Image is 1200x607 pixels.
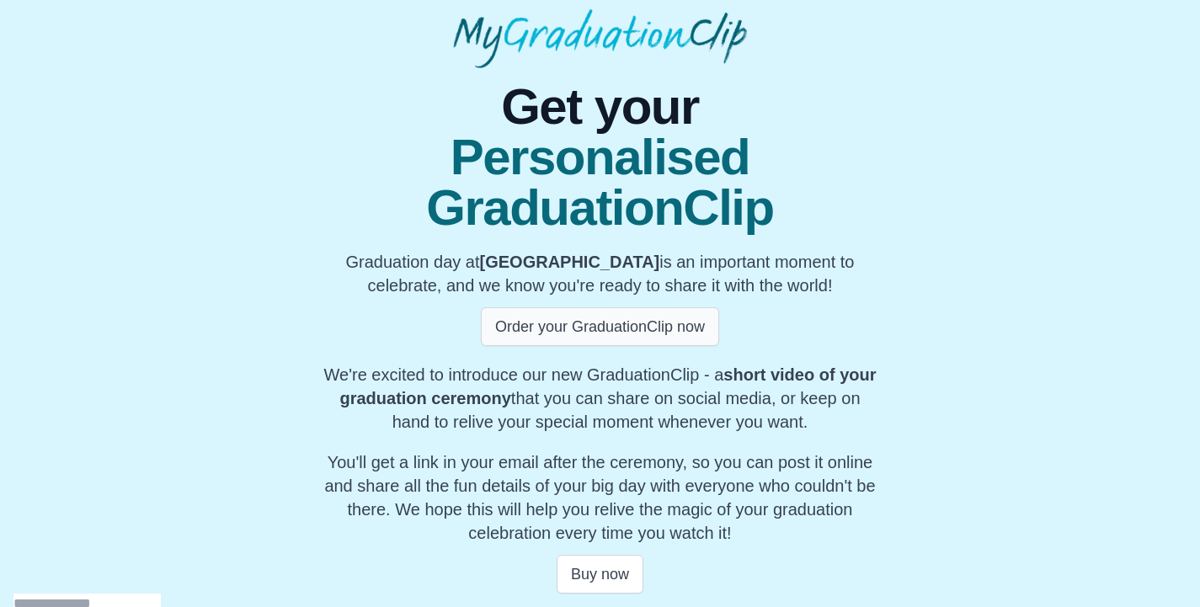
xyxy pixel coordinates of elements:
span: Personalised GraduationClip [320,132,880,233]
button: Order your GraduationClip now [481,307,719,346]
span: Get your [320,82,880,132]
button: Buy now [557,555,643,594]
b: [GEOGRAPHIC_DATA] [480,253,660,271]
p: Graduation day at is an important moment to celebrate, and we know you're ready to share it with ... [320,250,880,297]
p: You'll get a link in your email after the ceremony, so you can post it online and share all the f... [320,450,880,545]
p: We're excited to introduce our new GraduationClip - a that you can share on social media, or keep... [320,363,880,434]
